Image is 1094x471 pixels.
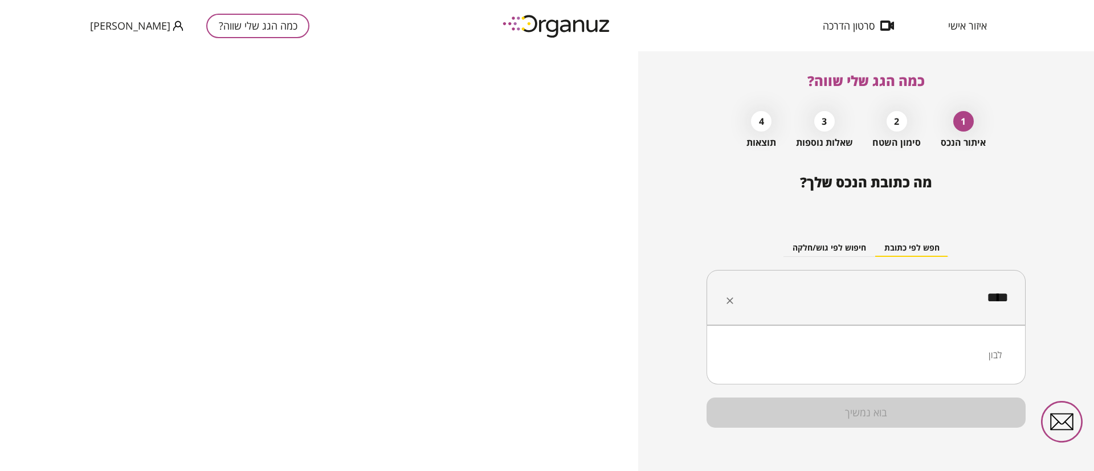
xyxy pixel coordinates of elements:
[823,20,875,31] span: סרטון הדרכה
[495,10,620,42] img: logo
[948,20,987,31] span: איזור אישי
[953,111,974,132] div: 1
[872,137,921,148] span: סימון השטח
[806,20,911,31] button: סרטון הדרכה
[721,345,1011,365] li: לבון
[722,293,738,309] button: Clear
[807,71,925,90] span: כמה הגג שלי שווה?
[206,14,309,38] button: כמה הגג שלי שווה?
[887,111,907,132] div: 2
[814,111,835,132] div: 3
[796,137,853,148] span: שאלות נוספות
[875,240,949,257] button: חפש לפי כתובת
[90,20,170,31] span: [PERSON_NAME]
[90,19,183,33] button: [PERSON_NAME]
[941,137,986,148] span: איתור הנכס
[783,240,875,257] button: חיפוש לפי גוש/חלקה
[751,111,771,132] div: 4
[931,20,1004,31] button: איזור אישי
[746,137,776,148] span: תוצאות
[800,173,932,191] span: מה כתובת הנכס שלך?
